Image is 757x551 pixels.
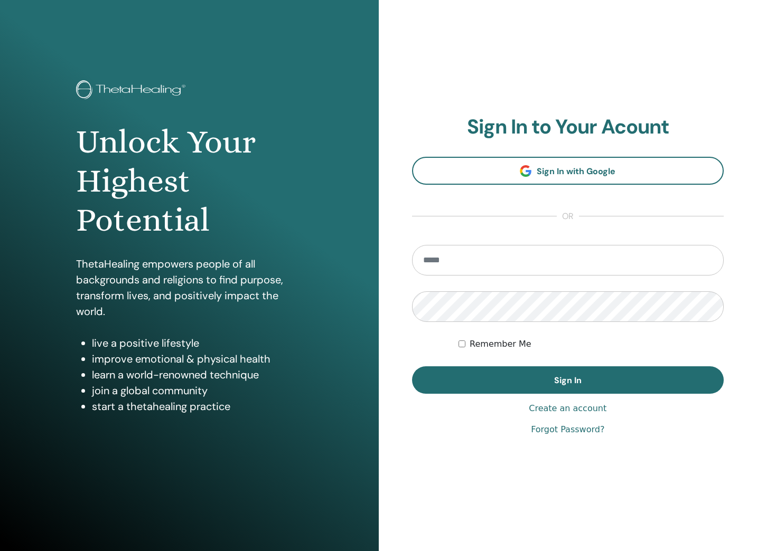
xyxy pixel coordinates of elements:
[529,402,606,415] a: Create an account
[531,423,604,436] a: Forgot Password?
[92,383,302,398] li: join a global community
[92,367,302,383] li: learn a world-renowned technique
[412,115,724,139] h2: Sign In to Your Acount
[557,210,579,223] span: or
[76,256,302,319] p: ThetaHealing empowers people of all backgrounds and religions to find purpose, transform lives, a...
[459,338,724,350] div: Keep me authenticated indefinitely or until I manually logout
[554,375,582,386] span: Sign In
[92,351,302,367] li: improve emotional & physical health
[537,166,615,177] span: Sign In with Google
[412,366,724,394] button: Sign In
[92,398,302,414] li: start a thetahealing practice
[76,122,302,240] h1: Unlock Your Highest Potential
[412,157,724,185] a: Sign In with Google
[92,335,302,351] li: live a positive lifestyle
[470,338,531,350] label: Remember Me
